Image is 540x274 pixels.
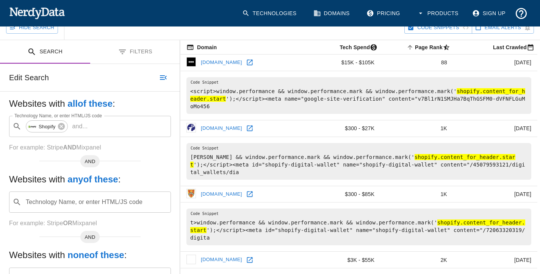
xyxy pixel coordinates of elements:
[90,40,180,64] button: Filters
[186,77,531,114] pre: <script>window.performance && window.performance.mark && window.performance.mark(' ');</script><m...
[468,4,512,23] a: Sign Up
[453,54,537,71] td: [DATE]
[199,57,244,68] a: [DOMAIN_NAME]
[9,143,171,152] p: For example: Stripe Mixpanel
[453,186,537,202] td: [DATE]
[199,123,244,134] a: [DOMAIN_NAME]
[380,252,453,268] td: 2K
[186,123,196,132] img: jkp.com icon
[244,188,255,200] a: Open uwaterloo.ca in new window
[309,4,356,23] a: Domains
[14,112,102,119] label: Technology Name, or enter HTML/JS code
[186,209,531,245] pre: t>window.performance && window.performance.mark && window.performance.mark(' ');</script><meta id...
[63,220,72,226] b: OR
[303,120,381,137] td: $300 - $27K
[6,22,58,34] button: Hide Search
[186,43,217,52] span: The registered domain name (i.e. "nerdydata.com").
[34,122,59,131] span: Shopify
[9,5,65,20] img: NerdyData.com
[9,249,171,261] h5: Websites with :
[67,250,124,260] b: none of these
[244,57,255,68] a: Open bbc.com in new window
[453,120,537,137] td: [DATE]
[26,120,68,132] div: Shopify
[380,186,453,202] td: 1K
[9,173,171,185] h5: Websites with :
[199,254,244,266] a: [DOMAIN_NAME]
[186,255,196,264] img: harpercollins.com icon
[9,219,171,228] p: For example: Stripe Mixpanel
[80,158,100,165] span: AND
[244,254,255,266] a: Open harpercollins.com in new window
[9,72,49,84] h6: Edit Search
[199,188,244,200] a: [DOMAIN_NAME]
[190,220,525,233] hl: shopify.content_for_header.start
[330,43,380,52] span: The estimated minimum and maximum annual tech spend each webpage has, based on the free, freemium...
[186,189,196,198] img: uwaterloo.ca icon
[412,4,465,23] button: Products
[303,54,381,71] td: $15K - $105K
[380,54,453,71] td: 88
[80,234,100,241] span: AND
[303,186,381,202] td: $300 - $85K
[453,252,537,268] td: [DATE]
[67,174,118,184] b: any of these
[380,120,453,137] td: 1K
[67,98,113,109] b: all of these
[512,4,531,23] button: Support and Documentation
[9,98,171,110] h5: Websites with :
[238,4,303,23] a: Technologies
[483,43,537,52] span: Most recent date this website was successfully crawled
[405,43,453,52] span: A page popularity ranking based on a domain's backlinks. Smaller numbers signal more popular doma...
[190,154,515,168] hl: shopify.content_for_header.start
[69,122,91,131] p: and ...
[63,144,76,151] b: AND
[186,57,196,67] img: bbc.com icon
[186,143,531,180] pre: [PERSON_NAME] && window.performance.mark && window.performance.mark(' ');</script><meta id="shopi...
[190,88,525,102] hl: shopify.content_for_header.start
[303,252,381,268] td: $3K - $55K
[362,4,406,23] a: Pricing
[244,123,255,134] a: Open jkp.com in new window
